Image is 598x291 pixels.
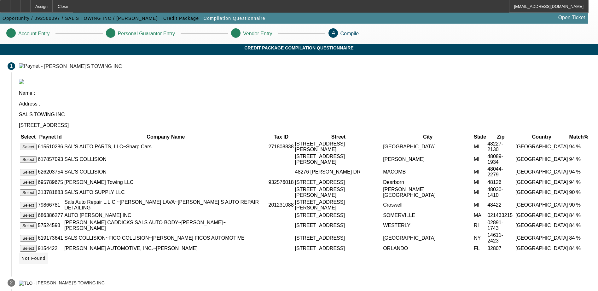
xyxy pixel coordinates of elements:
[20,202,37,208] button: Select
[20,222,37,229] button: Select
[20,169,37,175] button: Select
[383,141,473,153] td: [GEOGRAPHIC_DATA]
[473,232,486,244] td: NY
[569,220,589,231] td: 84 %
[38,245,63,252] td: 9154422
[202,13,267,24] button: Compilation Questionnaire
[487,245,514,252] td: 32807
[383,212,473,219] td: SOMERVILLE
[295,166,382,178] td: 48276 [PERSON_NAME] DR
[473,179,486,186] td: MI
[38,134,63,140] th: Paynet Id
[21,256,46,261] span: Not Found
[383,245,473,252] td: ORLANDO
[64,141,267,153] td: SAL'S AUTO PARTS, LLC~Sharp Cars
[487,153,514,165] td: 48089-1934
[38,186,63,198] td: 313781883
[569,232,589,244] td: 84 %
[243,31,272,37] p: Vendor Entry
[20,245,37,252] button: Select
[20,235,37,242] button: Select
[38,166,63,178] td: 626203754
[473,245,486,252] td: FL
[295,232,382,244] td: [STREET_ADDRESS]
[38,232,63,244] td: 619173641
[118,31,175,37] p: Personal Guarantor Entry
[295,220,382,231] td: [STREET_ADDRESS]
[19,253,48,264] button: Not Found
[332,30,335,36] span: 4
[473,186,486,198] td: MI
[569,166,589,178] td: 94 %
[163,16,199,21] span: Credit Package
[268,134,294,140] th: Tax ID
[515,186,568,198] td: [GEOGRAPHIC_DATA]
[38,199,63,211] td: 79866781
[38,212,63,219] td: 686386277
[556,12,588,23] a: Open Ticket
[10,63,13,69] span: 1
[473,153,486,165] td: MI
[569,199,589,211] td: 90 %
[515,166,568,178] td: [GEOGRAPHIC_DATA]
[487,199,514,211] td: 48422
[20,134,37,140] th: Select
[3,16,158,21] span: Opportunity / 092500097 / SAL'S TOWING INC / [PERSON_NAME]
[295,134,382,140] th: Street
[64,232,267,244] td: SALS COLLISION~FICO COLLISION~[PERSON_NAME] FICOS AUTOMOTIVE
[34,281,105,286] div: - [PERSON_NAME]'S TOWING INC
[383,232,473,244] td: [GEOGRAPHIC_DATA]
[383,153,473,165] td: [PERSON_NAME]
[487,141,514,153] td: 48227-2130
[10,280,13,286] span: 2
[487,232,514,244] td: 14611-2423
[64,134,267,140] th: Company Name
[383,134,473,140] th: City
[295,141,382,153] td: [STREET_ADDRESS][PERSON_NAME]
[487,134,514,140] th: Zip
[487,220,514,231] td: 02891-1743
[295,179,382,186] td: [STREET_ADDRESS]
[515,232,568,244] td: [GEOGRAPHIC_DATA]
[473,166,486,178] td: MI
[64,186,267,198] td: SAL'S AUTO SUPPLY LLC
[473,134,486,140] th: State
[295,153,382,165] td: [STREET_ADDRESS][PERSON_NAME]
[19,112,590,117] p: SAL'S TOWING INC
[19,281,32,286] img: TLO
[515,153,568,165] td: [GEOGRAPHIC_DATA]
[383,166,473,178] td: MACOMB
[515,199,568,211] td: [GEOGRAPHIC_DATA]
[19,79,24,84] img: paynet_logo.jpg
[383,186,473,198] td: [PERSON_NAME][GEOGRAPHIC_DATA]
[487,179,514,186] td: 48126
[64,212,267,219] td: AUTO [PERSON_NAME] INC
[569,245,589,252] td: 84 %
[487,212,514,219] td: 021433215
[569,186,589,198] td: 90 %
[515,134,568,140] th: Country
[473,212,486,219] td: MA
[20,212,37,219] button: Select
[268,179,294,186] td: 932576018
[162,13,200,24] button: Credit Package
[204,16,265,21] span: Compilation Questionnaire
[41,63,122,69] div: - [PERSON_NAME]'S TOWING INC
[473,141,486,153] td: MI
[268,141,294,153] td: 271808838
[487,186,514,198] td: 48030-1410
[64,166,267,178] td: SAL'S COLLISION
[295,245,382,252] td: [STREET_ADDRESS]
[268,199,294,211] td: 201231088
[569,153,589,165] td: 94 %
[19,101,590,107] p: Address :
[295,199,382,211] td: [STREET_ADDRESS][PERSON_NAME]
[515,212,568,219] td: [GEOGRAPHIC_DATA]
[19,123,590,128] p: [STREET_ADDRESS]
[515,179,568,186] td: [GEOGRAPHIC_DATA]
[20,144,37,150] button: Select
[295,186,382,198] td: [STREET_ADDRESS][PERSON_NAME]
[20,179,37,185] button: Select
[38,153,63,165] td: 617857093
[18,31,50,37] p: Account Entry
